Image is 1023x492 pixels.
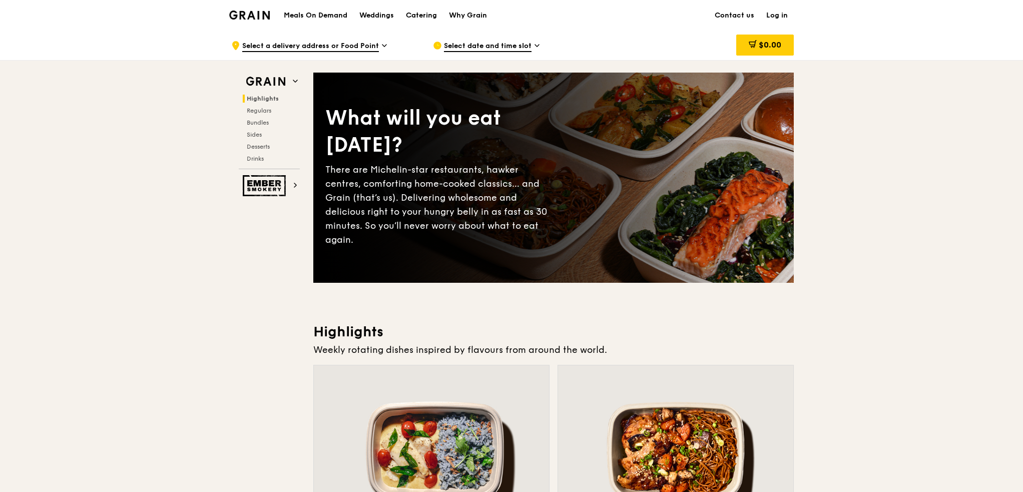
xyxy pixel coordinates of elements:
[359,1,394,31] div: Weddings
[325,105,554,159] div: What will you eat [DATE]?
[406,1,437,31] div: Catering
[243,175,289,196] img: Ember Smokery web logo
[284,11,347,21] h1: Meals On Demand
[247,155,264,162] span: Drinks
[353,1,400,31] a: Weddings
[759,40,781,50] span: $0.00
[242,41,379,52] span: Select a delivery address or Food Point
[443,1,493,31] a: Why Grain
[325,163,554,247] div: There are Michelin-star restaurants, hawker centres, comforting home-cooked classics… and Grain (...
[243,73,289,91] img: Grain web logo
[313,323,794,341] h3: Highlights
[247,131,262,138] span: Sides
[760,1,794,31] a: Log in
[247,119,269,126] span: Bundles
[400,1,443,31] a: Catering
[229,11,270,20] img: Grain
[247,107,271,114] span: Regulars
[313,343,794,357] div: Weekly rotating dishes inspired by flavours from around the world.
[247,95,279,102] span: Highlights
[247,143,270,150] span: Desserts
[449,1,487,31] div: Why Grain
[709,1,760,31] a: Contact us
[444,41,532,52] span: Select date and time slot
